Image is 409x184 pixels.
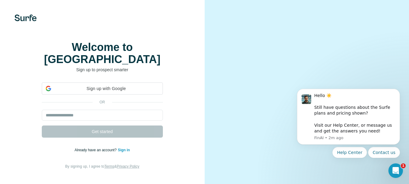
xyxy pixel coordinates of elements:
span: Already have an account? [74,148,118,152]
p: or [93,99,112,105]
iframe: Intercom notifications message [288,80,409,168]
h1: Welcome to [GEOGRAPHIC_DATA] [42,41,163,65]
span: Sign up with Google [54,85,159,92]
a: Privacy Policy [117,164,139,169]
div: Sign up with Google [42,82,163,95]
a: Sign in [118,148,130,152]
p: Sign up to prospect smarter [42,67,163,73]
span: 1 [401,163,406,168]
img: Surfe's logo [15,15,37,21]
span: By signing up, I agree to & [65,164,139,169]
iframe: Intercom live chat [388,163,403,178]
a: Terms [104,164,114,169]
